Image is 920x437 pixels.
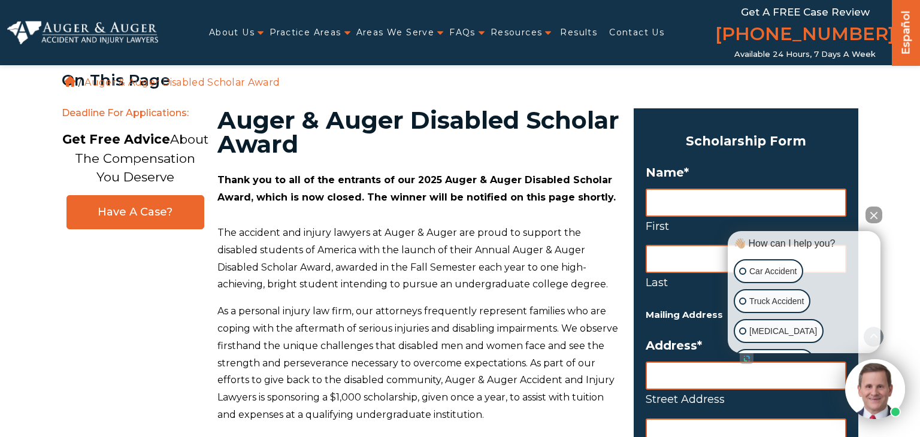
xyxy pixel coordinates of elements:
[209,20,255,45] a: About Us
[62,130,208,187] p: About The Compensation You Deserve
[715,21,895,50] a: [PHONE_NUMBER]
[865,207,882,223] button: Close Intaker Chat Widget
[646,130,846,153] h3: Scholarship Form
[609,20,664,45] a: Contact Us
[79,205,192,219] span: Have A Case?
[749,324,817,339] p: [MEDICAL_DATA]
[217,224,619,293] p: The accident and injury lawyers at Auger & Auger are proud to support the disabled students of Am...
[734,50,876,59] span: Available 24 Hours, 7 Days a Week
[646,338,846,353] label: Address
[356,20,435,45] a: Areas We Serve
[646,273,846,292] label: Last
[66,195,204,229] a: Have A Case?
[449,20,476,45] a: FAQs
[646,217,846,236] label: First
[740,353,753,364] a: Open intaker chat
[560,20,597,45] a: Results
[741,6,870,18] span: Get a FREE Case Review
[81,77,283,88] li: Auger & Auger Disabled Scholar Award
[646,165,846,180] label: Name
[65,76,75,87] a: Home
[62,132,170,147] strong: Get Free Advice
[217,108,619,156] h1: Auger & Auger Disabled Scholar Award
[646,390,846,409] label: Street Address
[491,20,543,45] a: Resources
[62,101,208,126] span: Deadline for Applications:
[731,237,877,250] div: 👋🏼 How can I help you?
[217,303,619,424] p: As a personal injury law firm, our attorneys frequently represent families who are coping with th...
[749,294,804,309] p: Truck Accident
[270,20,341,45] a: Practice Areas
[646,307,846,323] h5: Mailing Address
[845,359,905,419] img: Intaker widget Avatar
[7,21,158,44] img: Auger & Auger Accident and Injury Lawyers Logo
[749,264,797,279] p: Car Accident
[217,174,616,203] strong: Thank you to all of the entrants of our 2025 Auger & Auger Disabled Scholar Award, which is now c...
